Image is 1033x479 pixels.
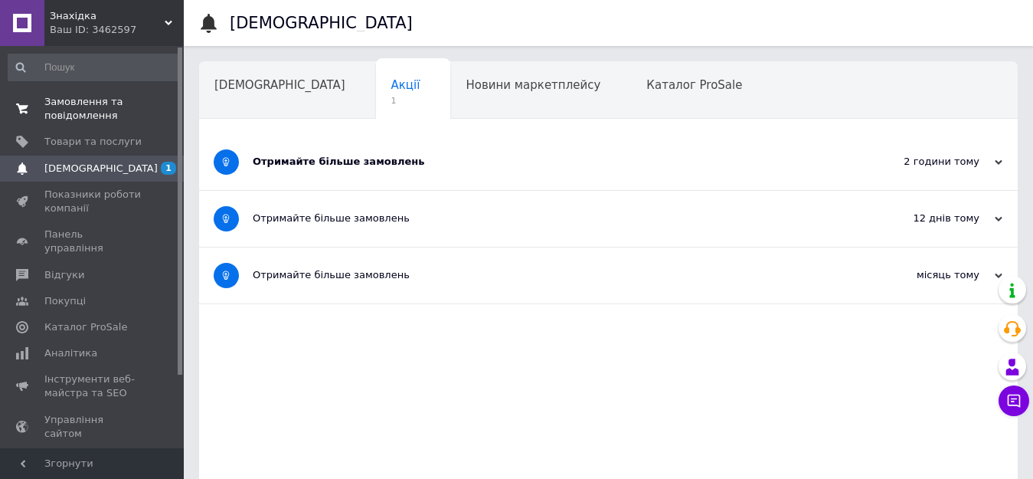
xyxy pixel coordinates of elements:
[253,268,849,282] div: Отримайте більше замовлень
[999,385,1029,416] button: Чат з покупцем
[44,294,86,308] span: Покупці
[646,78,742,92] span: Каталог ProSale
[44,268,84,282] span: Відгуки
[50,9,165,23] span: Знахідка
[230,14,413,32] h1: [DEMOGRAPHIC_DATA]
[44,162,158,176] span: [DEMOGRAPHIC_DATA]
[849,155,1002,169] div: 2 години тому
[44,320,127,334] span: Каталог ProSale
[44,135,142,149] span: Товари та послуги
[44,188,142,215] span: Показники роботи компанії
[44,95,142,123] span: Замовлення та повідомлення
[391,78,420,92] span: Акції
[44,346,97,360] span: Аналітика
[253,155,849,169] div: Отримайте більше замовлень
[214,78,345,92] span: [DEMOGRAPHIC_DATA]
[161,162,176,175] span: 1
[391,95,420,107] span: 1
[8,54,181,81] input: Пошук
[50,23,184,37] div: Ваш ID: 3462597
[849,212,1002,225] div: 12 днів тому
[44,372,142,400] span: Інструменти веб-майстра та SEO
[44,228,142,255] span: Панель управління
[44,413,142,441] span: Управління сайтом
[253,212,849,225] div: Отримайте більше замовлень
[466,78,600,92] span: Новини маркетплейсу
[849,268,1002,282] div: місяць тому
